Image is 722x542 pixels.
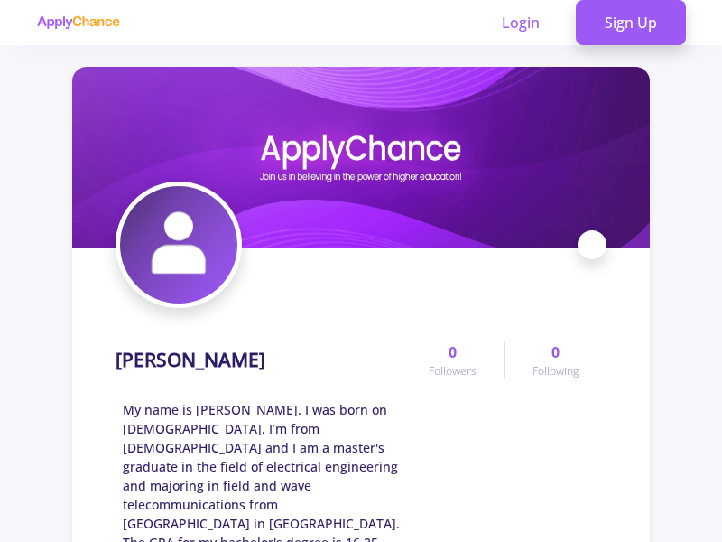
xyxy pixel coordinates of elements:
a: 0Following [504,341,606,379]
span: 0 [551,341,560,363]
h1: [PERSON_NAME] [116,349,265,371]
img: Pouria Zamzamavatar [120,186,237,304]
span: 0 [449,341,457,363]
img: applychance logo text only [36,15,120,30]
img: Pouria Zamzamcover image [72,67,650,248]
span: Followers [429,363,477,379]
span: Following [532,363,579,379]
a: 0Followers [402,341,504,379]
